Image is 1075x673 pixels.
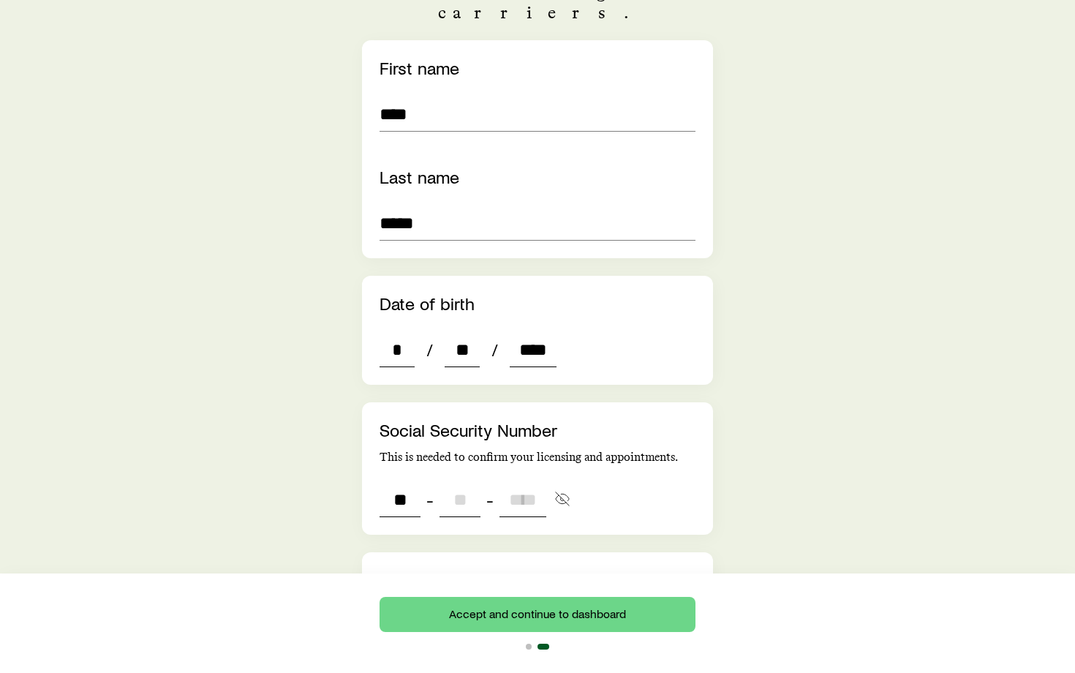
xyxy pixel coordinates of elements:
[486,489,494,510] span: -
[426,489,434,510] span: -
[380,450,695,465] p: This is needed to confirm your licensing and appointments.
[380,569,459,590] label: Firm name
[380,293,475,314] label: Date of birth
[380,332,557,367] div: dateOfBirth
[380,419,557,440] label: Social Security Number
[380,57,459,78] label: First name
[420,339,439,360] span: /
[380,597,695,632] button: Accept and continue to dashboard
[380,166,459,187] label: Last name
[486,339,504,360] span: /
